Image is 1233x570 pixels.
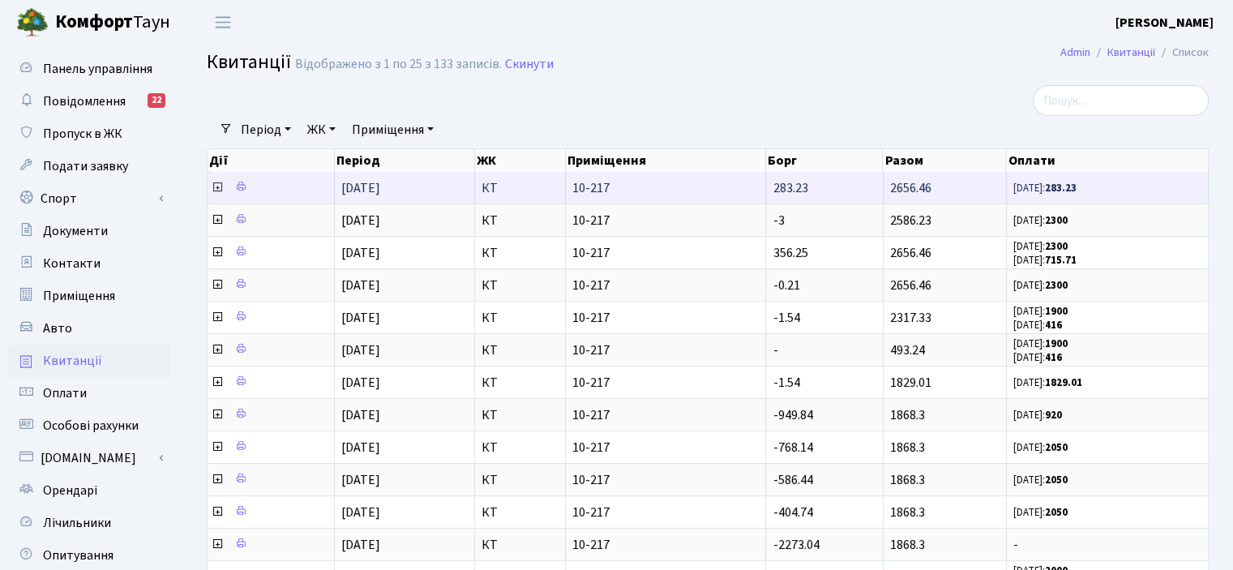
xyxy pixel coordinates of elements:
th: Період [335,149,475,172]
span: [DATE] [341,471,380,489]
span: Подати заявку [43,157,128,175]
a: Контакти [8,247,170,280]
a: Квитанції [1107,44,1155,61]
span: Таун [55,9,170,36]
span: 10-217 [572,506,760,519]
span: Приміщення [43,287,115,305]
a: Квитанції [8,345,170,377]
span: [DATE] [341,212,380,229]
b: 2300 [1045,278,1068,293]
span: Лічильники [43,514,111,532]
span: -949.84 [773,406,812,424]
small: [DATE]: [1013,181,1077,195]
th: Оплати [1006,149,1208,172]
span: КТ [482,409,558,422]
span: 2656.46 [890,179,931,197]
small: [DATE]: [1013,253,1077,268]
th: ЖК [475,149,565,172]
span: -3 [773,212,784,229]
a: Лічильники [8,507,170,539]
span: -1.54 [773,309,799,327]
small: [DATE]: [1013,505,1068,520]
a: Спорт [8,182,170,215]
span: 10-217 [572,214,760,227]
b: 2300 [1045,239,1068,254]
span: 10-217 [572,409,760,422]
li: Список [1155,44,1209,62]
span: [DATE] [341,341,380,359]
span: -0.21 [773,276,799,294]
span: КТ [482,311,558,324]
button: Переключити навігацію [203,9,243,36]
b: 2050 [1045,473,1068,487]
span: Оплати [43,384,87,402]
span: Пропуск в ЖК [43,125,122,143]
span: 10-217 [572,246,760,259]
span: - [1013,538,1201,551]
span: Контакти [43,255,101,272]
th: Дії [208,149,335,172]
span: [DATE] [341,504,380,521]
span: Квитанції [207,48,291,76]
span: 2656.46 [890,244,931,262]
span: 1868.3 [890,471,925,489]
span: -2273.04 [773,536,819,554]
span: 1868.3 [890,504,925,521]
span: -586.44 [773,471,812,489]
a: [PERSON_NAME] [1115,13,1214,32]
span: Повідомлення [43,92,126,110]
span: 10-217 [572,279,760,292]
span: КТ [482,279,558,292]
span: Орендарі [43,482,97,499]
span: 2656.46 [890,276,931,294]
a: Авто [8,312,170,345]
span: КТ [482,246,558,259]
span: Опитування [43,546,113,564]
small: [DATE]: [1013,375,1082,390]
span: Панель управління [43,60,152,78]
small: [DATE]: [1013,440,1068,455]
span: 493.24 [890,341,925,359]
span: КТ [482,441,558,454]
span: [DATE] [341,309,380,327]
span: КТ [482,376,558,389]
a: Період [234,116,298,144]
span: 1829.01 [890,374,931,392]
small: [DATE]: [1013,350,1062,365]
span: 10-217 [572,344,760,357]
span: 356.25 [773,244,807,262]
a: Особові рахунки [8,409,170,442]
span: 10-217 [572,441,760,454]
a: Admin [1060,44,1090,61]
span: -768.14 [773,439,812,456]
div: Відображено з 1 по 25 з 133 записів. [295,57,502,72]
a: Приміщення [8,280,170,312]
span: КТ [482,214,558,227]
span: [DATE] [341,374,380,392]
th: Борг [766,149,883,172]
span: КТ [482,182,558,195]
span: 1868.3 [890,536,925,554]
b: 283.23 [1045,181,1077,195]
img: logo.png [16,6,49,39]
small: [DATE]: [1013,239,1068,254]
small: [DATE]: [1013,304,1068,319]
span: Авто [43,319,72,337]
span: 2317.33 [890,309,931,327]
small: [DATE]: [1013,278,1068,293]
span: КТ [482,538,558,551]
span: КТ [482,474,558,486]
span: 1868.3 [890,406,925,424]
b: Комфорт [55,9,133,35]
span: 283.23 [773,179,807,197]
span: КТ [482,344,558,357]
a: Скинути [505,57,554,72]
b: 920 [1045,408,1062,422]
a: ЖК [301,116,342,144]
a: Повідомлення22 [8,85,170,118]
b: 2300 [1045,213,1068,228]
a: Панель управління [8,53,170,85]
span: Особові рахунки [43,417,139,435]
span: [DATE] [341,276,380,294]
small: [DATE]: [1013,473,1068,487]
